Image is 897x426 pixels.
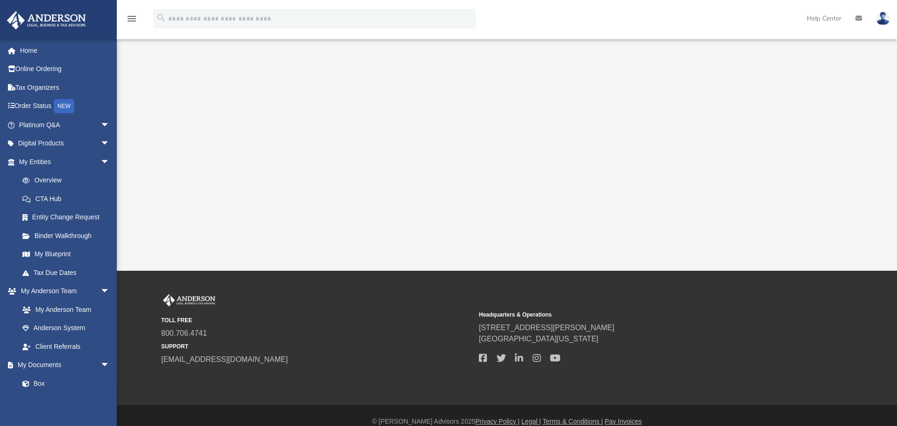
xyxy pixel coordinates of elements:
a: Digital Productsarrow_drop_down [7,134,124,153]
a: Client Referrals [13,337,119,356]
span: arrow_drop_down [100,282,119,301]
span: arrow_drop_down [100,134,119,153]
span: arrow_drop_down [100,116,119,135]
a: Terms & Conditions | [543,418,603,425]
small: Headquarters & Operations [479,310,790,319]
img: Anderson Advisors Platinum Portal [4,11,89,29]
span: arrow_drop_down [100,152,119,172]
a: Legal | [521,418,541,425]
a: My Anderson Team [13,300,114,319]
a: CTA Hub [13,189,124,208]
a: Pay Invoices [605,418,641,425]
a: 800.706.4741 [161,329,207,337]
a: Anderson System [13,319,119,338]
a: Meeting Minutes [13,393,119,412]
a: Online Ordering [7,60,124,79]
img: Anderson Advisors Platinum Portal [161,294,217,306]
a: Binder Walkthrough [13,226,124,245]
a: My Entitiesarrow_drop_down [7,152,124,171]
a: Box [13,374,114,393]
a: Tax Organizers [7,78,124,97]
a: [GEOGRAPHIC_DATA][US_STATE] [479,335,598,343]
img: User Pic [876,12,890,25]
i: menu [126,13,137,24]
a: Order StatusNEW [7,97,124,116]
small: SUPPORT [161,342,472,351]
i: search [156,13,166,23]
a: [EMAIL_ADDRESS][DOMAIN_NAME] [161,355,288,363]
a: Platinum Q&Aarrow_drop_down [7,116,124,134]
a: My Blueprint [13,245,119,264]
div: NEW [54,99,74,113]
a: Privacy Policy | [476,418,520,425]
a: [STREET_ADDRESS][PERSON_NAME] [479,324,614,332]
a: menu [126,18,137,24]
span: arrow_drop_down [100,356,119,375]
a: Entity Change Request [13,208,124,227]
a: Home [7,41,124,60]
a: Overview [13,171,124,190]
small: TOLL FREE [161,316,472,325]
a: My Anderson Teamarrow_drop_down [7,282,119,301]
a: My Documentsarrow_drop_down [7,356,119,375]
a: Tax Due Dates [13,263,124,282]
